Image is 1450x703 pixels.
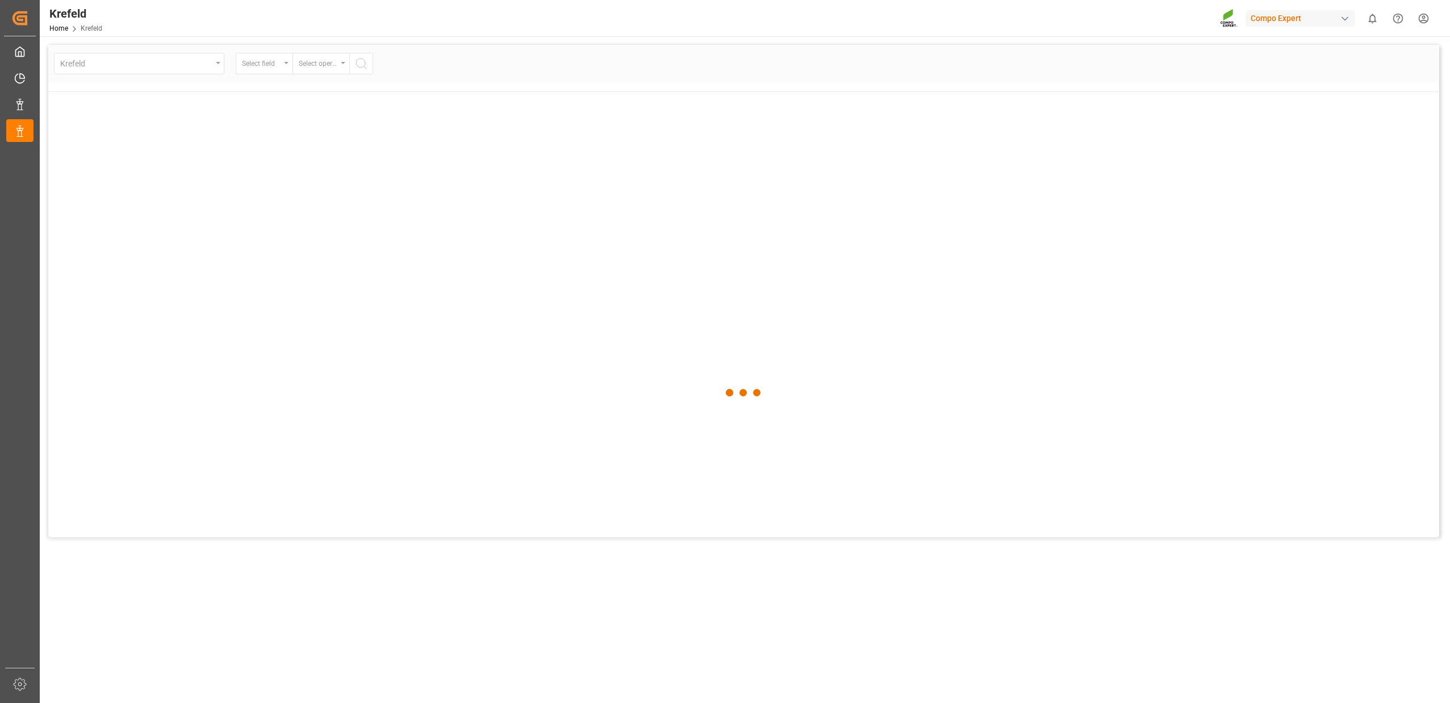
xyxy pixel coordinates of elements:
[1385,6,1411,31] button: Help Center
[1246,10,1355,27] div: Compo Expert
[1246,7,1360,29] button: Compo Expert
[1360,6,1385,31] button: show 0 new notifications
[49,24,68,32] a: Home
[1220,9,1238,28] img: Screenshot%202023-09-29%20at%2010.02.21.png_1712312052.png
[49,5,102,22] div: Krefeld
